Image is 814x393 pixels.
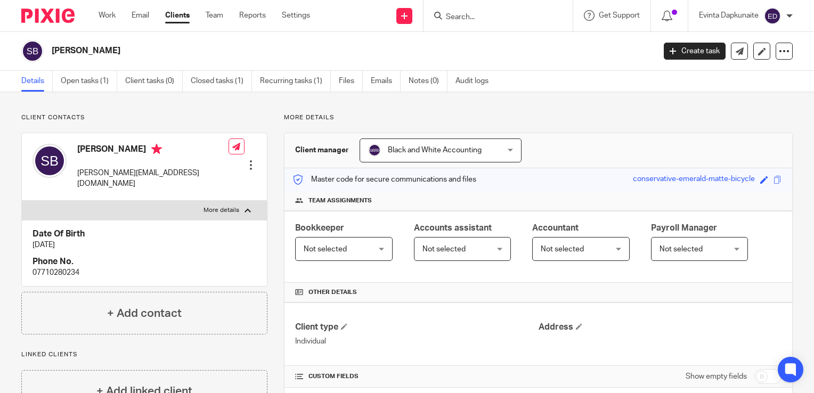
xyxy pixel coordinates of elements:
[32,267,256,278] p: 07710280234
[21,9,75,23] img: Pixie
[660,245,703,253] span: Not selected
[125,71,183,92] a: Client tasks (0)
[107,305,182,322] h4: + Add contact
[284,113,793,122] p: More details
[21,350,267,359] p: Linked clients
[203,206,239,215] p: More details
[368,144,381,157] img: svg%3E
[539,322,782,333] h4: Address
[686,371,747,382] label: Show empty fields
[21,40,44,62] img: svg%3E
[414,224,492,232] span: Accounts assistant
[292,174,476,185] p: Master code for secure communications and files
[339,71,363,92] a: Files
[422,245,466,253] span: Not selected
[541,245,584,253] span: Not selected
[21,71,53,92] a: Details
[52,45,528,56] h2: [PERSON_NAME]
[99,10,116,21] a: Work
[32,240,256,250] p: [DATE]
[295,224,344,232] span: Bookkeeper
[132,10,149,21] a: Email
[455,71,496,92] a: Audit logs
[371,71,401,92] a: Emails
[77,144,229,157] h4: [PERSON_NAME]
[32,256,256,267] h4: Phone No.
[191,71,252,92] a: Closed tasks (1)
[295,372,538,381] h4: CUSTOM FIELDS
[388,146,482,154] span: Black and White Accounting
[32,144,67,178] img: svg%3E
[61,71,117,92] a: Open tasks (1)
[664,43,726,60] a: Create task
[304,245,347,253] span: Not selected
[699,10,759,21] p: Evinta Dapkunaite
[295,145,349,155] h3: Client manager
[308,196,372,205] span: Team assignments
[409,71,447,92] a: Notes (0)
[239,10,266,21] a: Reports
[32,228,256,240] h4: Date Of Birth
[21,113,267,122] p: Client contacts
[633,174,755,186] div: conservative-emerald-matte-bicycle
[599,12,640,19] span: Get Support
[282,10,310,21] a: Settings
[308,288,357,297] span: Other details
[295,322,538,333] h4: Client type
[295,336,538,347] p: Individual
[651,224,717,232] span: Payroll Manager
[260,71,331,92] a: Recurring tasks (1)
[206,10,223,21] a: Team
[445,13,541,22] input: Search
[764,7,781,24] img: svg%3E
[532,224,579,232] span: Accountant
[77,168,229,190] p: [PERSON_NAME][EMAIL_ADDRESS][DOMAIN_NAME]
[151,144,162,154] i: Primary
[165,10,190,21] a: Clients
